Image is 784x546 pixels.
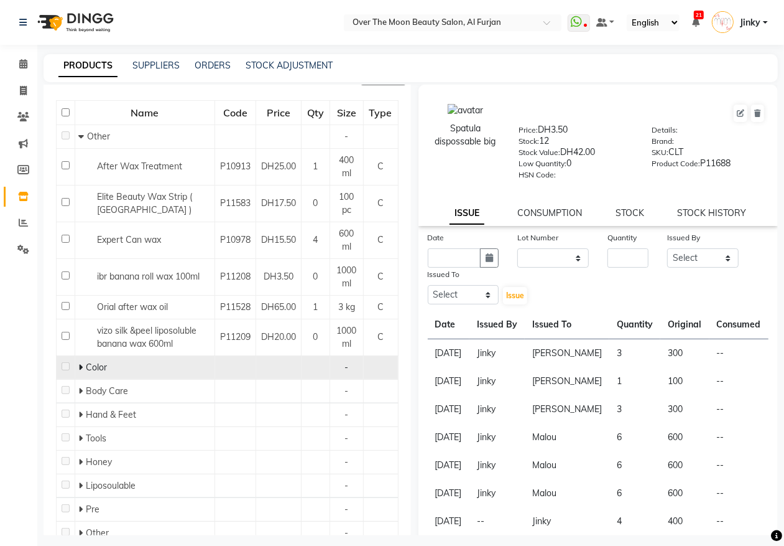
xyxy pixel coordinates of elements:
[97,301,168,313] span: Orial after wax oil
[525,507,609,535] td: Jinky
[506,291,524,300] span: Issue
[377,161,384,172] span: C
[709,507,768,535] td: --
[660,423,709,451] td: 600
[264,271,293,282] span: DH3.50
[86,362,107,373] span: Color
[344,527,348,539] span: -
[313,301,318,313] span: 1
[261,197,296,209] span: DH17.50
[261,161,296,172] span: DH25.00
[652,146,765,163] div: CLT
[431,122,500,148] div: Spatula dispossable big
[660,367,709,395] td: 100
[78,131,87,142] span: Collapse Row
[97,161,182,172] span: After Wax Treatment
[377,271,384,282] span: C
[428,367,469,395] td: [DATE]
[220,161,251,172] span: P10913
[339,154,354,179] span: 400 ml
[246,60,333,71] a: STOCK ADJUSTMENT
[652,147,668,158] label: SKU:
[660,451,709,479] td: 600
[609,395,660,423] td: 3
[86,433,106,444] span: Tools
[428,311,469,339] th: Date
[76,101,214,124] div: Name
[338,301,355,313] span: 3 kg
[428,232,445,243] label: Date
[32,5,117,40] img: logo
[652,158,700,169] label: Product Code:
[652,157,765,174] div: P11688
[660,479,709,507] td: 600
[609,367,660,395] td: 1
[525,423,609,451] td: Malou
[336,265,356,289] span: 1000 ml
[518,207,583,219] a: CONSUMPTION
[469,311,525,339] th: Issued By
[344,385,348,397] span: -
[660,339,709,368] td: 300
[220,301,251,313] span: P11528
[709,339,768,368] td: --
[339,228,354,252] span: 600 ml
[344,480,348,491] span: -
[313,234,318,245] span: 4
[469,367,525,395] td: Jinky
[220,271,251,282] span: P11208
[344,131,348,142] span: -
[519,134,633,152] div: 12
[709,367,768,395] td: --
[331,101,362,124] div: Size
[78,504,86,515] span: Expand Row
[257,101,300,124] div: Price
[339,191,354,215] span: 100 pc
[694,11,704,19] span: 21
[78,362,86,373] span: Expand Row
[709,451,768,479] td: --
[78,385,86,397] span: Expand Row
[428,507,469,535] td: [DATE]
[97,191,192,215] span: Elite Beauty Wax Strip ( [GEOGRAPHIC_DATA] )
[712,11,734,33] img: Jinky
[709,311,768,339] th: Consumed
[86,456,112,468] span: Honey
[519,157,633,174] div: 0
[313,197,318,209] span: 0
[469,451,525,479] td: Jinky
[519,136,540,147] label: Stock:
[220,234,251,245] span: P10978
[428,423,469,451] td: [DATE]
[428,395,469,423] td: [DATE]
[377,197,384,209] span: C
[519,158,567,169] label: Low Quantity:
[58,55,118,77] a: PRODUCTS
[86,527,109,539] span: Other
[517,232,558,243] label: Lot Number
[132,60,180,71] a: SUPPLIERS
[525,339,609,368] td: [PERSON_NAME]
[261,301,296,313] span: DH65.00
[86,480,136,491] span: Liposoulable
[261,331,296,342] span: DH20.00
[469,395,525,423] td: Jinky
[344,456,348,468] span: -
[525,311,609,339] th: Issued To
[525,479,609,507] td: Malou
[692,17,699,28] a: 21
[660,311,709,339] th: Original
[313,161,318,172] span: 1
[428,269,460,280] label: Issued To
[609,479,660,507] td: 6
[469,339,525,368] td: Jinky
[609,507,660,535] td: 4
[377,234,384,245] span: C
[87,131,110,142] span: Other
[261,234,296,245] span: DH15.50
[609,311,660,339] th: Quantity
[86,409,136,420] span: Hand & Feet
[519,147,561,158] label: Stock Value:
[609,423,660,451] td: 6
[78,480,86,491] span: Expand Row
